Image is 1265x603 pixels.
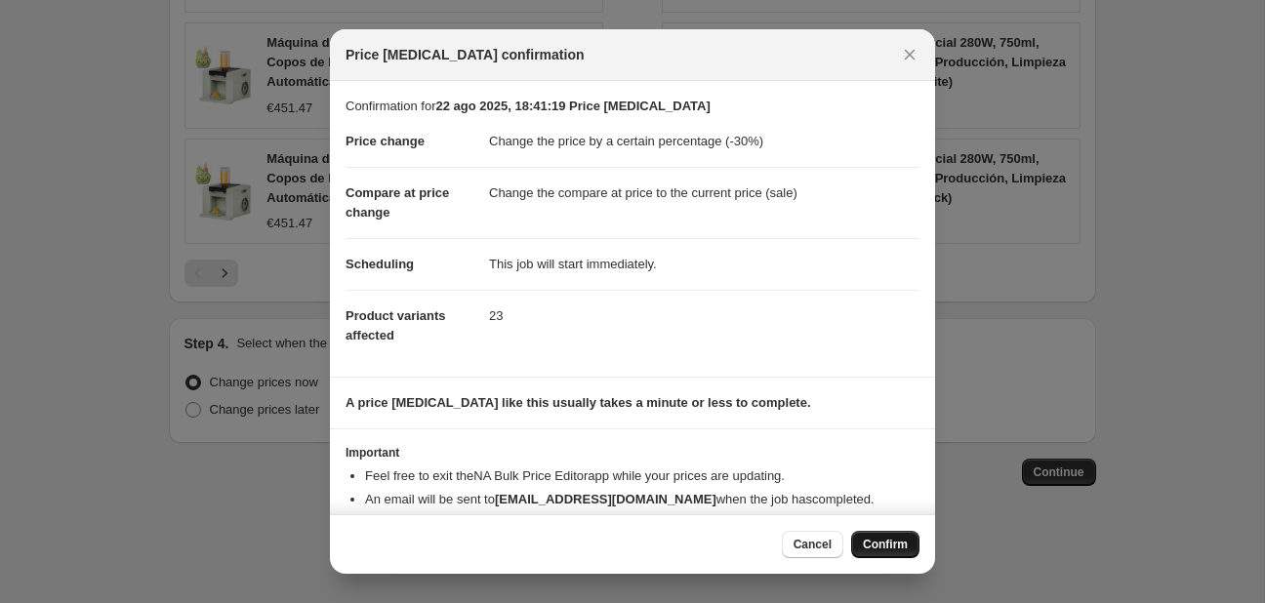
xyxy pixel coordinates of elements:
[346,308,446,342] span: Product variants affected
[346,257,414,271] span: Scheduling
[365,513,919,533] li: You can update your confirmation email address from your .
[489,167,919,219] dd: Change the compare at price to the current price (sale)
[365,490,919,509] li: An email will be sent to when the job has completed .
[346,185,449,220] span: Compare at price change
[896,41,923,68] button: Close
[495,492,716,506] b: [EMAIL_ADDRESS][DOMAIN_NAME]
[346,45,585,64] span: Price [MEDICAL_DATA] confirmation
[346,134,425,148] span: Price change
[489,238,919,290] dd: This job will start immediately.
[346,445,919,461] h3: Important
[346,395,811,410] b: A price [MEDICAL_DATA] like this usually takes a minute or less to complete.
[794,537,832,552] span: Cancel
[489,116,919,167] dd: Change the price by a certain percentage (-30%)
[365,466,919,486] li: Feel free to exit the NA Bulk Price Editor app while your prices are updating.
[863,537,908,552] span: Confirm
[346,97,919,116] p: Confirmation for
[851,531,919,558] button: Confirm
[782,531,843,558] button: Cancel
[489,290,919,342] dd: 23
[435,99,710,113] b: 22 ago 2025, 18:41:19 Price [MEDICAL_DATA]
